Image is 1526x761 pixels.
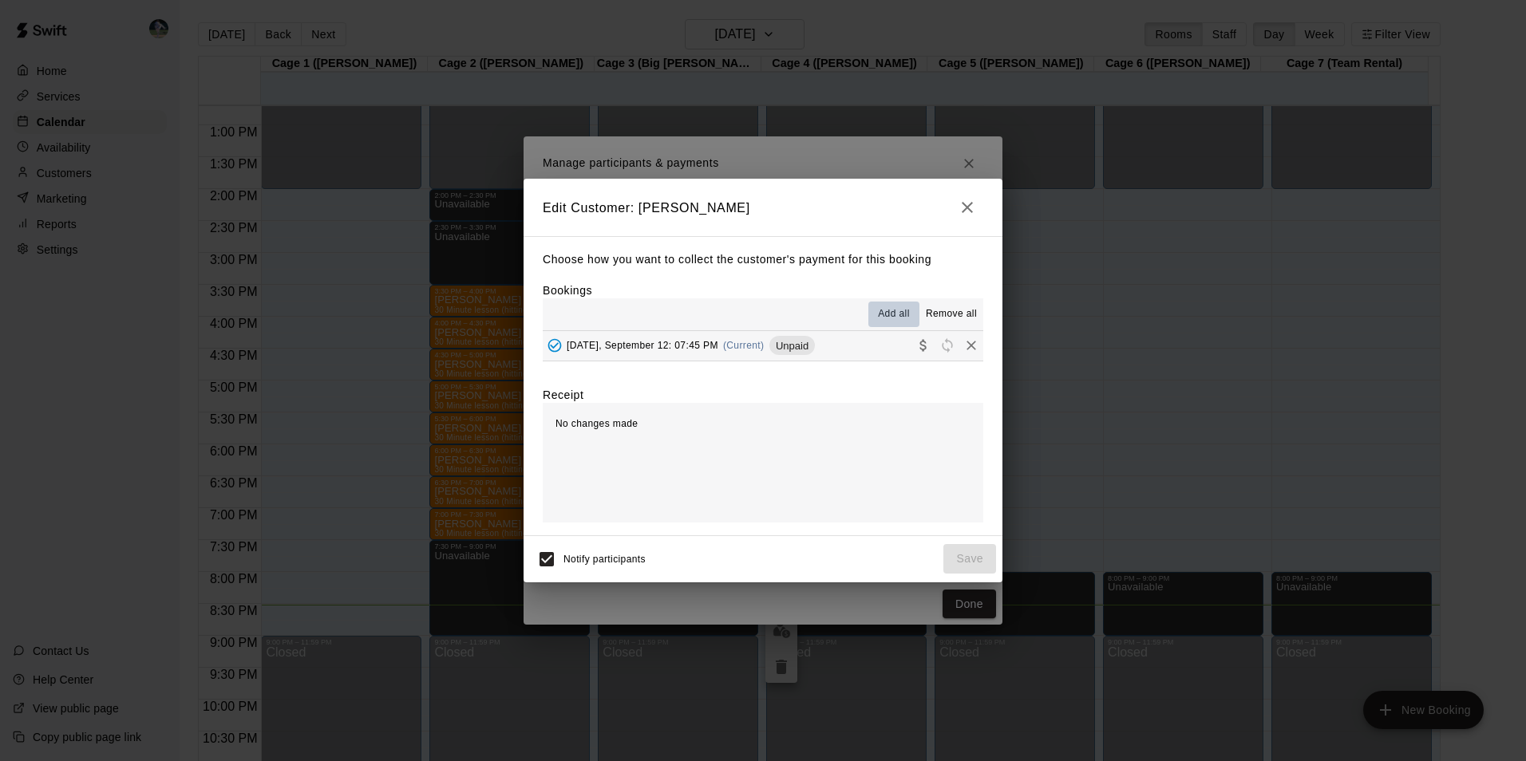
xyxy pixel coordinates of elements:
button: Added - Collect Payment [543,333,567,357]
button: Added - Collect Payment[DATE], September 12: 07:45 PM(Current)UnpaidCollect paymentRescheduleRemove [543,331,983,361]
span: Reschedule [935,339,959,351]
label: Bookings [543,284,592,297]
button: Add all [868,302,919,327]
span: Add all [878,306,910,322]
span: (Current) [723,340,765,351]
label: Receipt [543,387,583,403]
span: Unpaid [769,340,815,352]
button: Remove all [919,302,983,327]
span: Remove [959,339,983,351]
h2: Edit Customer: [PERSON_NAME] [524,179,1002,236]
span: Remove all [926,306,977,322]
span: Collect payment [911,339,935,351]
span: No changes made [555,418,638,429]
span: Notify participants [563,554,646,565]
span: [DATE], September 12: 07:45 PM [567,340,718,351]
p: Choose how you want to collect the customer's payment for this booking [543,250,983,270]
